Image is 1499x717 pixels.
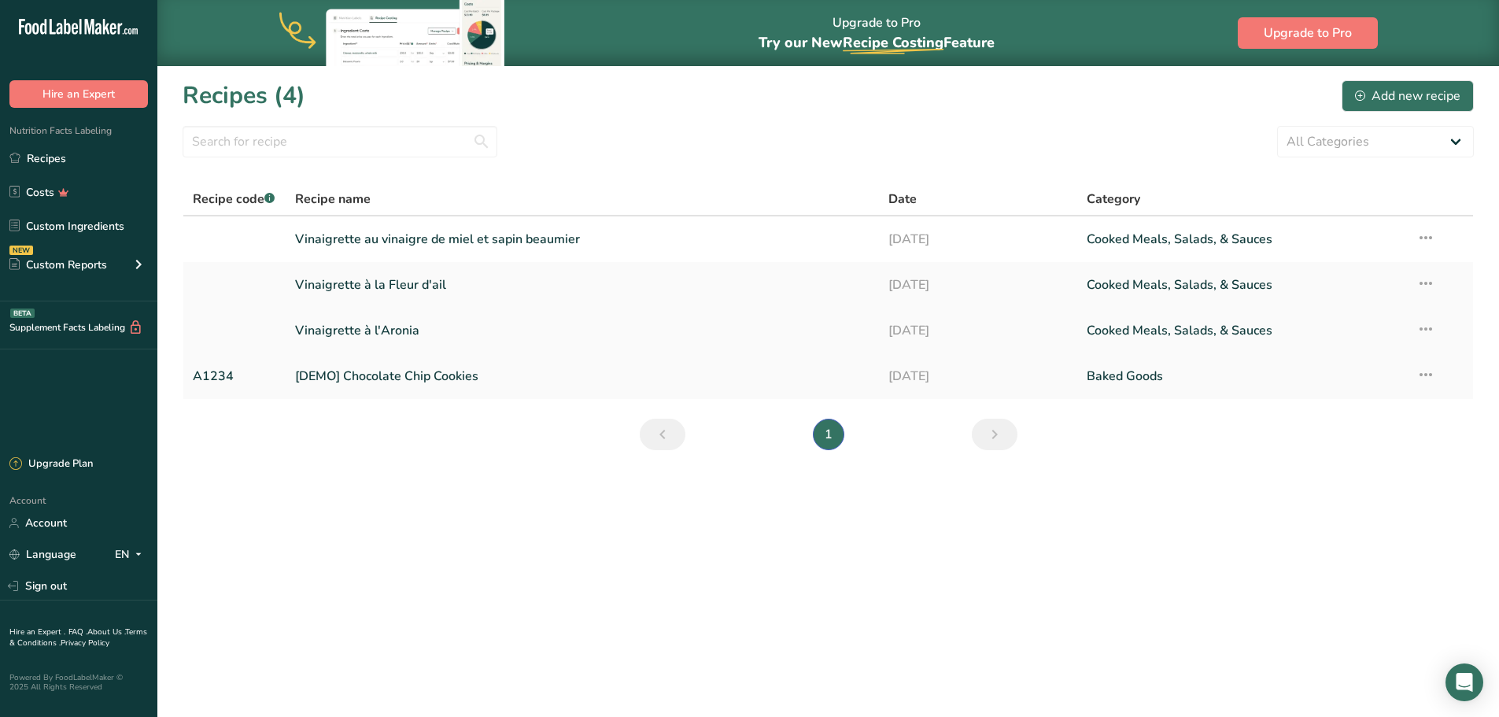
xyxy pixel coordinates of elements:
[193,360,276,393] a: A1234
[972,419,1017,450] a: Next page
[295,223,870,256] a: Vinaigrette au vinaigre de miel et sapin beaumier
[1342,80,1474,112] button: Add new recipe
[9,541,76,568] a: Language
[295,268,870,301] a: Vinaigrette à la Fleur d'ail
[183,78,305,113] h1: Recipes (4)
[1087,268,1397,301] a: Cooked Meals, Salads, & Sauces
[1087,223,1397,256] a: Cooked Meals, Salads, & Sauces
[295,190,371,209] span: Recipe name
[9,257,107,273] div: Custom Reports
[193,190,275,208] span: Recipe code
[295,314,870,347] a: Vinaigrette à l'Aronia
[843,33,943,52] span: Recipe Costing
[183,126,497,157] input: Search for recipe
[888,190,917,209] span: Date
[888,223,1068,256] a: [DATE]
[10,309,35,318] div: BETA
[295,360,870,393] a: [DEMO] Chocolate Chip Cookies
[9,673,148,692] div: Powered By FoodLabelMaker © 2025 All Rights Reserved
[1355,87,1460,105] div: Add new recipe
[9,626,65,638] a: Hire an Expert .
[1087,190,1140,209] span: Category
[61,638,109,649] a: Privacy Policy
[640,419,685,450] a: Previous page
[1264,24,1352,43] span: Upgrade to Pro
[1445,663,1483,701] div: Open Intercom Messenger
[9,456,93,472] div: Upgrade Plan
[1087,314,1397,347] a: Cooked Meals, Salads, & Sauces
[87,626,125,638] a: About Us .
[9,626,147,649] a: Terms & Conditions .
[68,626,87,638] a: FAQ .
[888,314,1068,347] a: [DATE]
[9,246,33,255] div: NEW
[1087,360,1397,393] a: Baked Goods
[1238,17,1378,49] button: Upgrade to Pro
[759,33,995,52] span: Try our New Feature
[9,80,148,108] button: Hire an Expert
[888,360,1068,393] a: [DATE]
[888,268,1068,301] a: [DATE]
[759,1,995,66] div: Upgrade to Pro
[115,545,148,564] div: EN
